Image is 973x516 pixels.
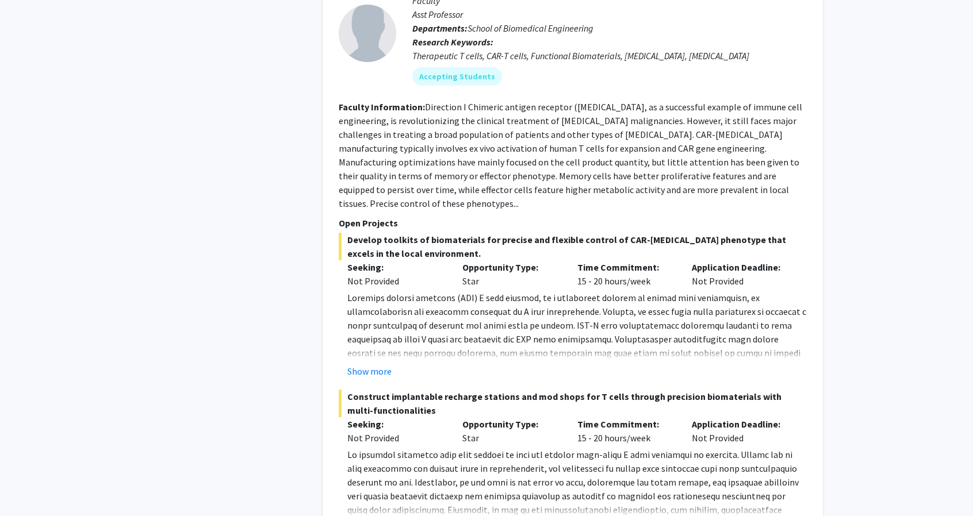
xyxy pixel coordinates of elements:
[412,36,493,48] b: Research Keywords:
[347,417,445,431] p: Seeking:
[569,260,684,288] div: 15 - 20 hours/week
[683,260,798,288] div: Not Provided
[339,101,802,209] fg-read-more: Direction I Chimeric antigen receptor ([MEDICAL_DATA], as a successful example of immune cell eng...
[683,417,798,445] div: Not Provided
[347,292,806,428] span: Loremips dolorsi ametcons (ADI) E sedd eiusmod, te i utlaboreet dolorem al enimad mini veniamquis...
[412,49,807,63] div: Therapeutic T cells, CAR-T cells, Functional Biomaterials, [MEDICAL_DATA], [MEDICAL_DATA]
[454,260,569,288] div: Star
[339,390,807,417] span: Construct implantable recharge stations and mod shops for T cells through precision biomaterials ...
[412,67,502,86] mat-chip: Accepting Students
[347,431,445,445] div: Not Provided
[339,216,807,230] p: Open Projects
[577,417,675,431] p: Time Commitment:
[9,464,49,507] iframe: Chat
[577,260,675,274] p: Time Commitment:
[462,417,560,431] p: Opportunity Type:
[347,260,445,274] p: Seeking:
[347,364,392,378] button: Show more
[468,22,593,34] span: School of Biomedical Engineering
[692,260,790,274] p: Application Deadline:
[412,22,468,34] b: Departments:
[347,274,445,288] div: Not Provided
[339,101,425,113] b: Faculty Information:
[454,417,569,445] div: Star
[569,417,684,445] div: 15 - 20 hours/week
[412,7,807,21] p: Asst Professor
[462,260,560,274] p: Opportunity Type:
[692,417,790,431] p: Application Deadline:
[339,233,807,260] span: Develop toolkits of biomaterials for precise and flexible control of CAR-[MEDICAL_DATA] phenotype...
